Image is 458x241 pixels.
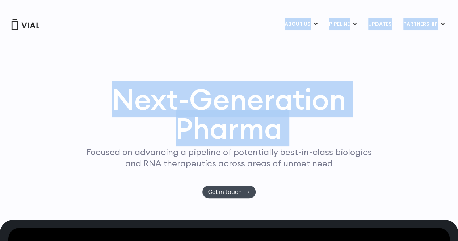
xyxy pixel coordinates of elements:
[279,18,323,30] a: ABOUT USMenu Toggle
[398,18,450,30] a: PARTNERSHIPMenu Toggle
[208,189,242,195] span: Get in touch
[72,85,386,143] h1: Next-Generation Pharma
[202,186,256,198] a: Get in touch
[323,18,362,30] a: PIPELINEMenu Toggle
[11,19,40,30] img: Vial Logo
[362,18,397,30] a: UPDATES
[83,146,375,169] p: Focused on advancing a pipeline of potentially best-in-class biologics and RNA therapeutics acros...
